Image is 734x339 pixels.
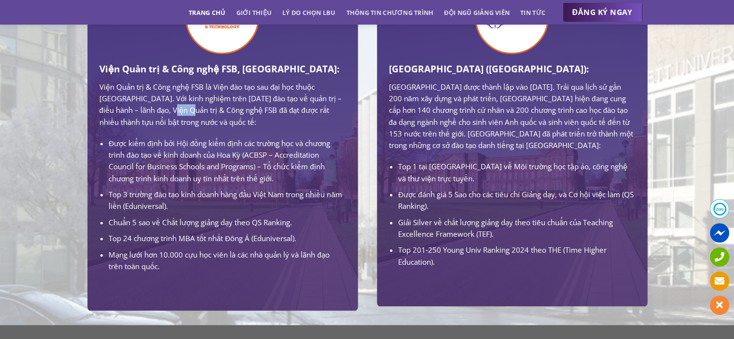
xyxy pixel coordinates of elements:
li: Được đánh giá 5 Sao cho các tiêu chí Giảng dạy, và Cơ hội việc làm (QS Ranking). [398,189,635,212]
a: Trang chủ [189,4,225,21]
li: Giải Silver về chất lượng giảng dạy theo tiêu chuẩn của Teaching Excellence Framework (TEF). [398,217,635,240]
li: Top 24 chương trình MBA tốt nhất Đông Á (Eduniversal). [109,232,345,244]
p: [GEOGRAPHIC_DATA] được thành lập vào [DATE]. Trải qua lịch sử gần 200 năm xây dựng và phát triển,... [389,81,635,151]
a: Lý do chọn LBU [282,4,336,21]
a: Đội ngũ giảng viên [444,4,510,21]
a: ĐĂNG KÝ NGAY [563,3,642,22]
h3: [GEOGRAPHIC_DATA] ([GEOGRAPHIC_DATA]): [389,62,635,76]
li: Top 1 tại [GEOGRAPHIC_DATA] về Môi trường học tập ảo, công nghệ và thư viện trực tuyến. [398,161,635,184]
li: Được kiểm định bởi Hội đồng kiểm định các trường học và chương trình đào tạo về kinh doanh của Ho... [109,137,345,184]
li: Top 201-250 Young Univ Ranking 2024 theo THE (Time Higher Education). [398,244,635,268]
span: ĐĂNG KÝ NGAY [572,6,633,18]
a: Thông tin chương trình [346,4,434,21]
li: Mạng lưới hơn 10.000 cựu học viên là các nhà quản lý và lãnh đạo trên toàn quốc. [109,249,345,272]
a: Tin tức [520,4,545,21]
li: Chuẩn 5 sao về Chất lượng giảng dạy theo QS Ranking. [109,217,345,228]
h3: Viện Quản trị & Công nghệ FSB, [GEOGRAPHIC_DATA]: [99,62,346,76]
a: Giới thiệu [236,4,272,21]
p: Viện Quản trị & Công nghệ FSB là Viện đào tạo sau đại học thuộc [GEOGRAPHIC_DATA]. Với kinh nghiệ... [99,81,346,128]
li: Top 3 trường đào tạo kinh doanh hàng đầu Việt Nam trong nhiều năm liền (Eduniversal). [109,189,345,212]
